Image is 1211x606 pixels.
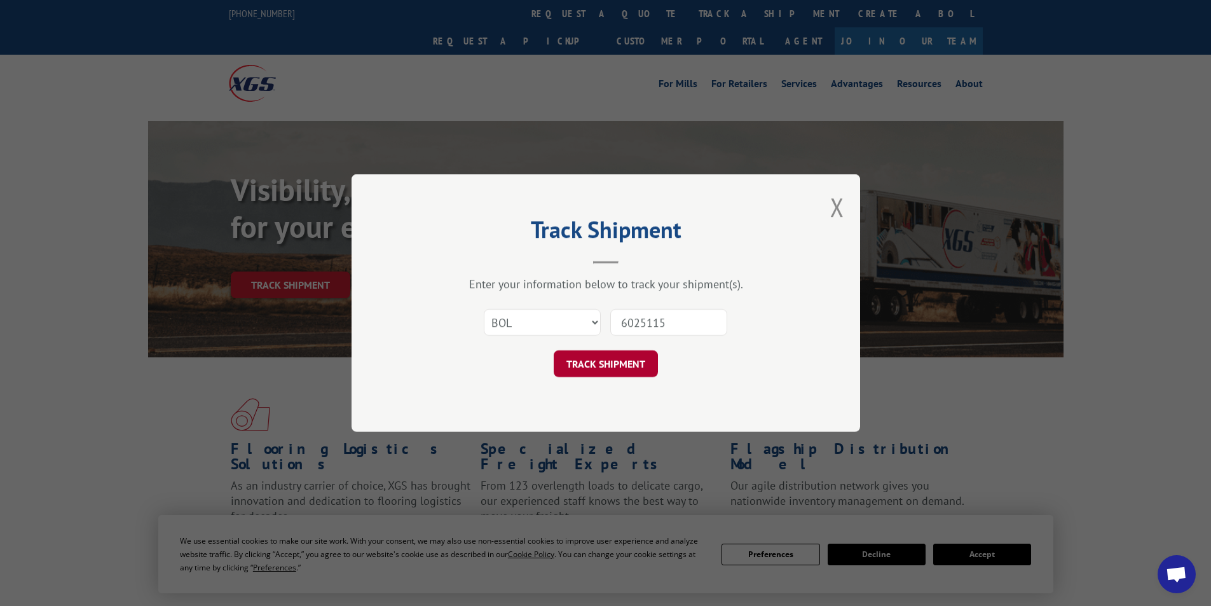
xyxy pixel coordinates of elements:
input: Number(s) [610,309,727,336]
button: TRACK SHIPMENT [554,350,658,377]
h2: Track Shipment [415,221,797,245]
div: Enter your information below to track your shipment(s). [415,277,797,291]
div: Open chat [1158,555,1196,593]
button: Close modal [830,190,844,224]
